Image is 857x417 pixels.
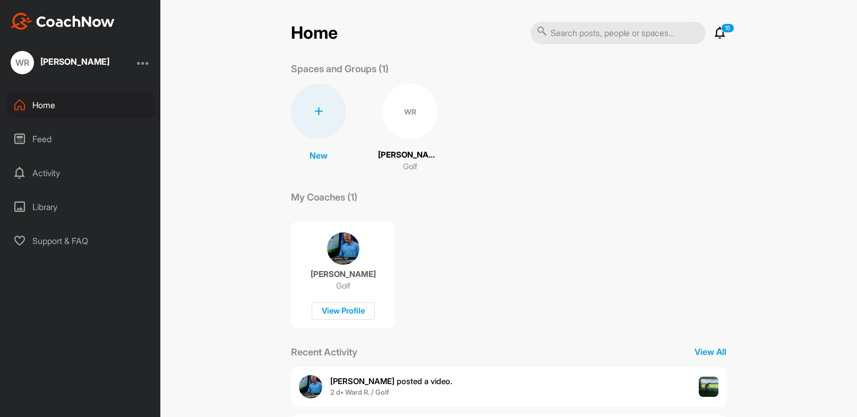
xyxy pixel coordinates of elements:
[11,51,34,74] div: WR
[327,232,359,265] img: coach avatar
[6,160,156,186] div: Activity
[721,23,734,33] p: 15
[699,377,719,397] img: post image
[40,57,109,66] div: [PERSON_NAME]
[403,161,417,173] p: Golf
[311,269,376,280] p: [PERSON_NAME]
[6,92,156,118] div: Home
[291,345,357,359] p: Recent Activity
[291,62,389,76] p: Spaces and Groups (1)
[336,281,350,291] p: Golf
[6,228,156,254] div: Support & FAQ
[312,302,375,320] div: View Profile
[291,23,338,44] h2: Home
[6,126,156,152] div: Feed
[291,190,357,204] p: My Coaches (1)
[330,376,395,386] b: [PERSON_NAME]
[330,388,389,396] b: 2 d • Ward R. / Golf
[6,194,156,220] div: Library
[310,149,328,162] p: New
[299,375,322,398] img: user avatar
[382,84,438,139] div: WR
[695,345,726,358] p: View All
[530,22,706,44] input: Search posts, people or spaces...
[378,149,442,161] p: [PERSON_NAME]
[11,13,115,30] img: CoachNow
[330,376,452,386] span: posted a video .
[378,84,442,173] a: WR[PERSON_NAME]Golf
